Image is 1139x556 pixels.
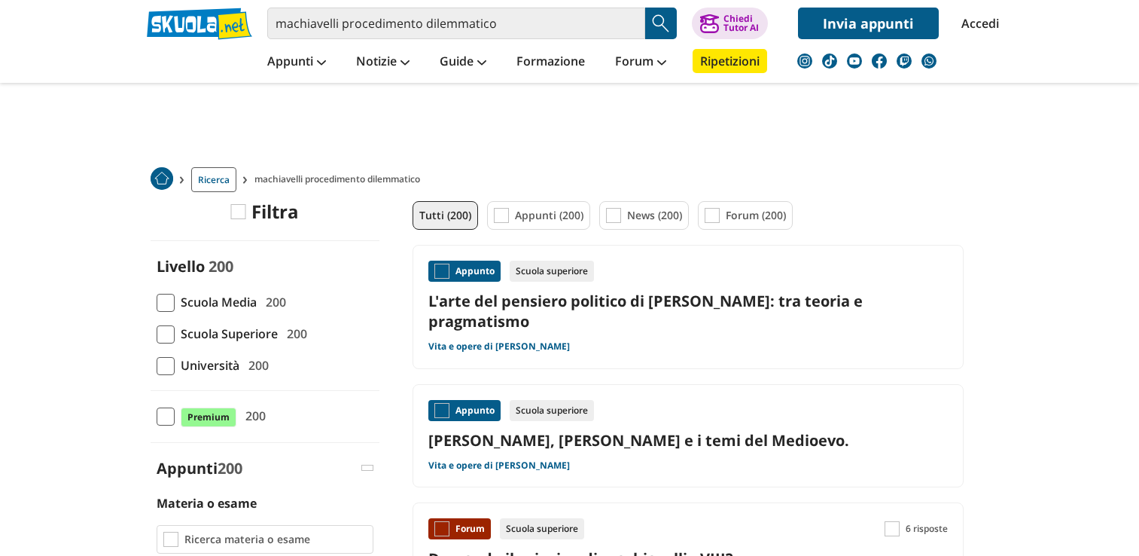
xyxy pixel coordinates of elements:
[487,201,590,230] a: Appunti (200)
[428,341,570,353] a: Vita e opere di [PERSON_NAME]
[822,53,837,69] img: tiktok
[209,256,233,276] span: 200
[705,208,720,223] img: Forum filtro contenuto
[254,167,426,192] span: machiavelli procedimento dilemmatico
[428,261,501,282] div: Appunto
[191,167,236,192] a: Ricerca
[599,201,689,230] a: News (200)
[175,324,278,344] span: Scuola Superiore
[897,53,912,69] img: twitch
[184,532,367,547] input: Ricerca materia o esame
[434,403,449,418] img: Appunti contenuto
[239,406,266,426] span: 200
[181,408,236,427] span: Premium
[428,460,570,472] a: Vita e opere di [PERSON_NAME]
[606,208,621,223] img: News filtro contenuto
[847,53,862,69] img: youtube
[157,256,205,276] label: Livello
[242,356,269,375] span: 200
[645,8,677,39] button: Search Button
[872,53,887,69] img: facebook
[281,324,307,344] span: 200
[428,400,501,421] div: Appunto
[260,292,286,312] span: 200
[230,204,245,219] img: Filtra filtri mobile
[611,49,670,76] a: Forum
[906,518,948,539] span: 6 risposte
[510,261,594,282] div: Scuola superiore
[698,201,793,230] a: Forum (200)
[436,49,490,76] a: Guide
[797,53,812,69] img: instagram
[230,201,299,222] div: Filtra
[500,518,584,539] div: Scuola superiore
[175,356,239,375] span: Università
[798,8,939,39] a: Invia appunti
[513,49,589,76] a: Formazione
[692,8,768,39] button: ChiediTutor AI
[267,8,645,39] input: Cerca appunti, riassunti o versioni
[263,49,330,76] a: Appunti
[434,521,449,536] img: Forum contenuto
[413,201,478,230] a: Tutti (200)
[428,518,491,539] div: Forum
[494,208,509,223] img: Appunti filtro contenuto
[723,14,759,32] div: Chiedi Tutor AI
[157,495,257,512] label: Materia o esame
[961,8,993,39] a: Accedi
[510,400,594,421] div: Scuola superiore
[361,465,373,471] img: Apri e chiudi sezione
[885,521,900,536] img: Commenti lettura
[157,458,242,478] label: Appunti
[693,49,767,73] a: Ripetizioni
[428,430,948,451] a: [PERSON_NAME], [PERSON_NAME] e i temi del Medioevo.
[218,458,242,478] span: 200
[163,532,178,547] img: Ricerca materia o esame
[921,53,936,69] img: WhatsApp
[428,291,948,331] a: L'arte del pensiero politico di [PERSON_NAME]: tra teoria e pragmatismo
[175,292,257,312] span: Scuola Media
[352,49,413,76] a: Notizie
[151,167,173,192] a: Home
[434,264,449,279] img: Appunti contenuto
[151,167,173,190] img: Home
[650,12,672,35] img: Cerca appunti, riassunti o versioni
